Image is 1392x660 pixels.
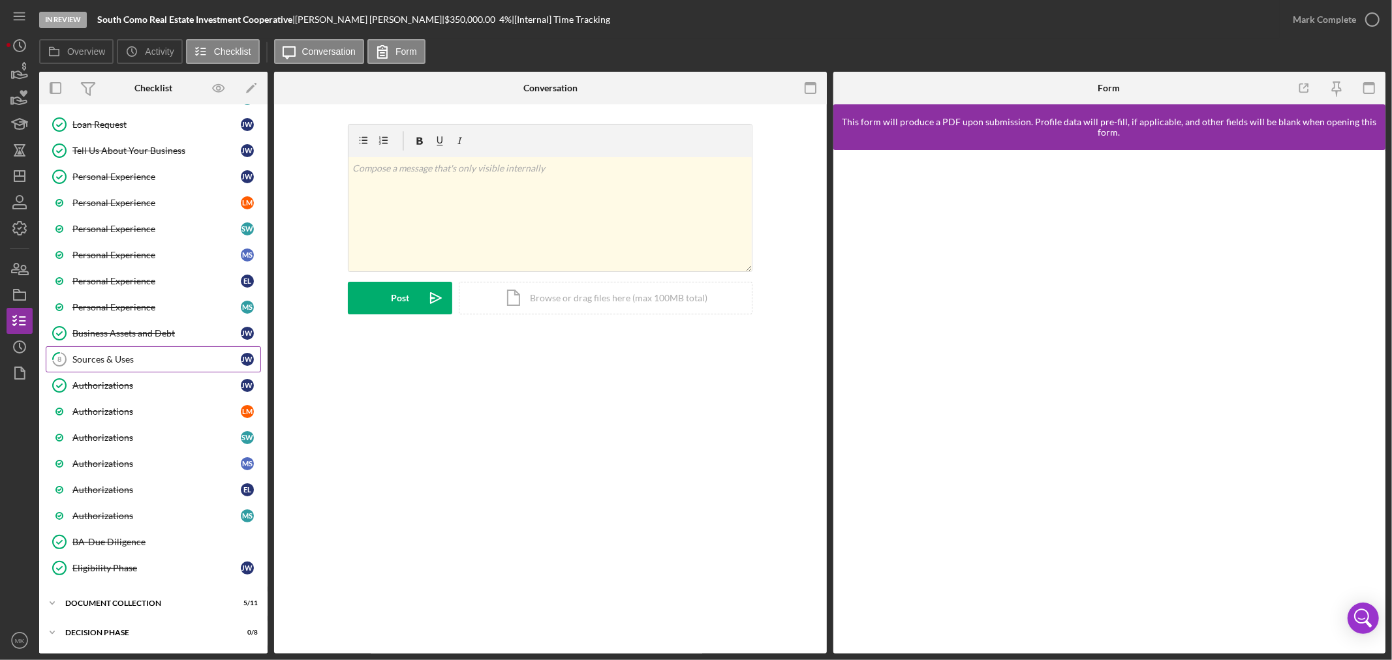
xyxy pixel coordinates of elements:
[46,320,261,346] a: Business Assets and DebtJW
[241,509,254,522] div: M S
[46,164,261,190] a: Personal ExperienceJW
[57,355,61,363] tspan: 8
[46,138,261,164] a: Tell Us About Your BusinessJW
[117,39,182,64] button: Activity
[395,46,417,57] label: Form
[145,46,174,57] label: Activity
[72,250,241,260] div: Personal Experience
[46,294,261,320] a: Personal ExperienceMS
[72,302,241,312] div: Personal Experience
[241,222,254,235] div: S W
[46,503,261,529] a: AuthorizationsMS
[46,268,261,294] a: Personal ExperienceEL
[15,637,25,644] text: MK
[72,172,241,182] div: Personal Experience
[72,198,241,208] div: Personal Experience
[274,39,365,64] button: Conversation
[72,354,241,365] div: Sources & Uses
[241,327,254,340] div: J W
[39,12,87,28] div: In Review
[1280,7,1385,33] button: Mark Complete
[46,190,261,216] a: Personal ExperienceLM
[241,562,254,575] div: J W
[134,83,172,93] div: Checklist
[72,328,241,338] div: Business Assets and Debt
[214,46,251,57] label: Checklist
[234,599,258,607] div: 5 / 11
[72,563,241,573] div: Eligibility Phase
[67,46,105,57] label: Overview
[72,511,241,521] div: Authorizations
[241,405,254,418] div: L M
[523,83,578,93] div: Conversation
[846,163,1374,640] iframe: Lenderfit form
[367,39,425,64] button: Form
[72,119,241,130] div: Loan Request
[46,451,261,477] a: AuthorizationsMS
[72,276,241,286] div: Personal Experience
[241,301,254,314] div: M S
[72,224,241,234] div: Personal Experience
[234,629,258,637] div: 0 / 8
[72,537,260,547] div: BA-Due Diligence
[65,629,225,637] div: Decision Phase
[46,398,261,425] a: AuthorizationsLM
[7,627,33,653] button: MK
[46,242,261,268] a: Personal ExperienceMS
[241,353,254,366] div: J W
[840,117,1380,138] div: This form will produce a PDF upon submission. Profile data will pre-fill, if applicable, and othe...
[241,248,254,262] div: M S
[391,282,409,314] div: Post
[72,432,241,443] div: Authorizations
[186,39,260,64] button: Checklist
[46,216,261,242] a: Personal ExperienceSW
[97,14,295,25] div: |
[241,483,254,496] div: E L
[241,118,254,131] div: J W
[241,196,254,209] div: L M
[46,346,261,372] a: 8Sources & UsesJW
[295,14,444,25] div: [PERSON_NAME] [PERSON_NAME] |
[72,380,241,391] div: Authorizations
[348,282,452,314] button: Post
[46,112,261,138] a: Loan RequestJW
[1098,83,1121,93] div: Form
[72,458,241,469] div: Authorizations
[97,14,292,25] b: South Como Real Estate Investment Cooperative
[46,529,261,555] a: BA-Due Diligence
[39,39,114,64] button: Overview
[72,485,241,495] div: Authorizations
[65,599,225,607] div: Document Collection
[241,431,254,444] div: S W
[46,555,261,581] a: Eligibility PhaseJW
[1293,7,1356,33] div: Mark Complete
[72,145,241,156] div: Tell Us About Your Business
[512,14,610,25] div: | [Internal] Time Tracking
[241,144,254,157] div: J W
[302,46,356,57] label: Conversation
[46,372,261,398] a: AuthorizationsJW
[1348,603,1379,634] div: Open Intercom Messenger
[46,425,261,451] a: AuthorizationsSW
[72,406,241,417] div: Authorizations
[241,170,254,183] div: J W
[241,457,254,470] div: M S
[499,14,512,25] div: 4 %
[241,379,254,392] div: J W
[444,14,499,25] div: $350,000.00
[241,275,254,288] div: E L
[46,477,261,503] a: AuthorizationsEL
